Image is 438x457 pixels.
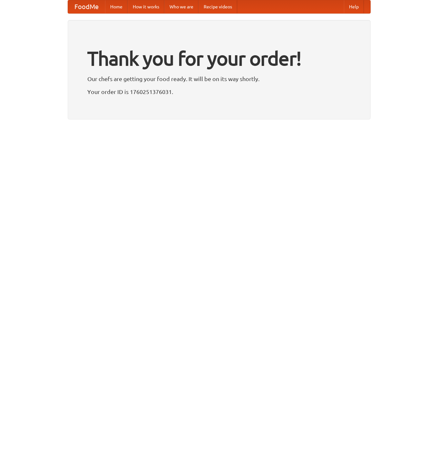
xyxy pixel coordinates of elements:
a: FoodMe [68,0,105,13]
a: Recipe videos [199,0,237,13]
h1: Thank you for your order! [87,43,351,74]
a: Home [105,0,128,13]
p: Our chefs are getting your food ready. It will be on its way shortly. [87,74,351,84]
a: Who we are [164,0,199,13]
p: Your order ID is 1760251376031. [87,87,351,97]
a: Help [344,0,364,13]
a: How it works [128,0,164,13]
